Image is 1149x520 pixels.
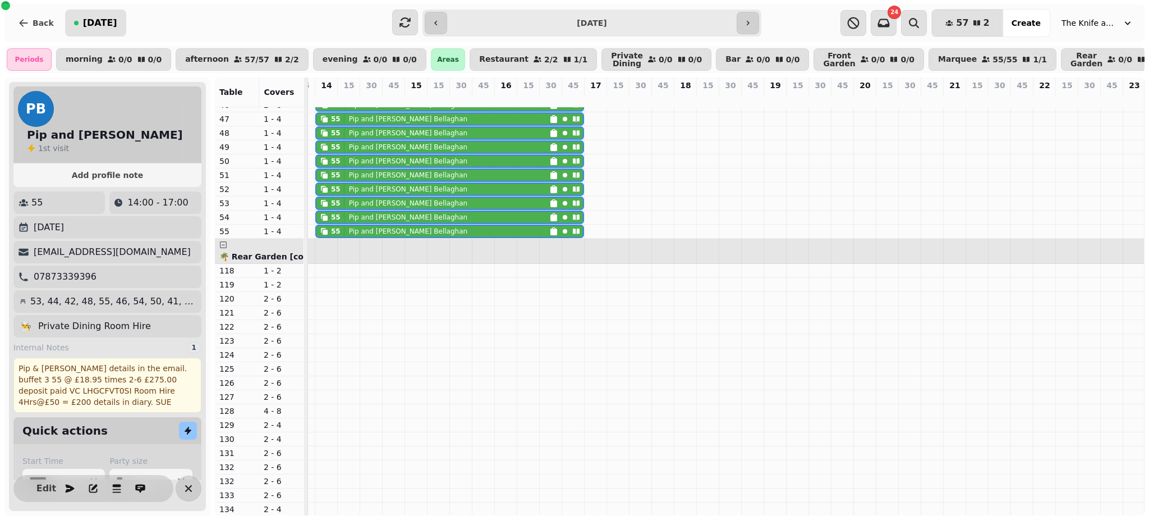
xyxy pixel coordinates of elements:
p: 22 [1039,80,1050,91]
p: 30 [994,80,1005,91]
p: 128 [219,405,255,417]
p: 2 - 6 [264,476,299,487]
p: 1 - 2 [264,265,299,276]
span: Create [1012,19,1041,27]
p: 55 [322,93,331,116]
p: 4 - 8 [264,405,299,417]
span: 🌴 Rear Garden [copy] [219,252,318,261]
p: evening [323,55,358,64]
p: Pip and [PERSON_NAME] Bellaghan [349,185,467,194]
p: 1 - 4 [264,226,299,237]
p: 127 [219,391,255,403]
h2: Quick actions [22,423,108,439]
p: Rear Garden [1070,52,1102,67]
p: 0 / 0 [118,56,132,63]
p: 2 - 6 [264,448,299,459]
p: 0 [344,93,353,104]
p: 0 [1018,93,1027,104]
div: Areas [431,48,465,71]
p: 30 [635,80,646,91]
p: 124 [219,349,255,361]
button: Add profile note [18,168,197,183]
span: Internal Notes [13,342,69,353]
p: 45 [568,80,578,91]
p: 0 [1085,93,1094,104]
p: 129 [219,419,255,431]
p: 0 / 0 [756,56,770,63]
p: 55 / 55 [992,56,1017,63]
p: Restaurant [479,55,528,64]
p: 119 [219,279,255,290]
button: Back [9,10,63,37]
span: Back [33,19,54,27]
div: Pip & [PERSON_NAME] details in the email. buffet 3 55 @ £18.95 times 2-6 £275.00 deposit paid VC ... [13,358,201,413]
p: 0 [546,93,555,104]
p: 14 [321,80,332,91]
p: 0 / 0 [871,56,885,63]
p: 0 / 0 [374,56,388,63]
p: 2 - 6 [264,293,299,304]
p: 17 [590,80,601,91]
p: 2 / 2 [285,56,299,63]
p: [EMAIL_ADDRESS][DOMAIN_NAME] [34,245,191,259]
p: 45 [658,80,668,91]
p: Pip and [PERSON_NAME] Bellaghan [349,213,467,222]
p: 0 [434,93,443,104]
p: 21 [949,80,960,91]
p: 2 - 6 [264,490,299,501]
p: 1 - 4 [264,156,299,167]
p: 57 / 57 [245,56,269,63]
p: Front Garden [823,52,855,67]
p: 2 - 6 [264,321,299,332]
button: 572 [932,10,1003,37]
p: 2 - 6 [264,377,299,389]
p: 30 [904,80,915,91]
p: 0 / 0 [148,56,162,63]
p: 53, 44, 42, 48, 55, 46, 54, 50, 41, 40, 49, 51, 52, 47, 45, 43 [30,295,197,308]
p: 15 [343,80,354,91]
span: 24 [890,10,898,15]
button: Private Dining0/00/0 [601,48,711,71]
span: Covers [264,88,294,97]
p: 2 [524,93,533,104]
p: 1 - 4 [264,127,299,139]
button: Edit [35,477,57,500]
p: Pip and [PERSON_NAME] Bellaghan [349,129,467,138]
p: 0 [883,93,892,104]
button: The Knife and [PERSON_NAME] [1055,13,1140,33]
p: 0 / 0 [659,56,673,63]
p: 1 - 4 [264,184,299,195]
p: 50 [219,156,255,167]
label: Start Time [22,455,105,467]
span: st [43,144,53,153]
p: 123 [219,335,255,346]
p: 120 [219,293,255,304]
p: 15 [972,80,982,91]
p: 0 [793,93,802,104]
span: [DATE] [83,19,117,28]
p: 0 [614,93,623,104]
p: afternoon [185,55,229,64]
p: 30 [815,80,825,91]
p: 30 [366,80,376,91]
p: 45 [1106,80,1117,91]
p: 0 [659,93,668,104]
p: 132 [219,476,255,487]
p: 0 / 0 [1118,56,1132,63]
p: 2 / 2 [544,56,558,63]
p: 1 - 2 [264,279,299,290]
p: 0 [704,93,713,104]
p: 1 - 4 [264,212,299,223]
p: 1 - 4 [264,142,299,153]
p: 2 - 4 [264,434,299,445]
p: 0 [995,93,1004,104]
p: 30 [725,80,736,91]
p: 0 [928,93,937,104]
p: 133 [219,490,255,501]
button: morning0/00/0 [56,48,171,71]
p: 1 - 4 [264,113,299,125]
p: 45 [837,80,848,91]
p: 30 [456,80,466,91]
p: 118 [219,265,255,276]
p: Pip and [PERSON_NAME] Bellaghan [349,171,467,180]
